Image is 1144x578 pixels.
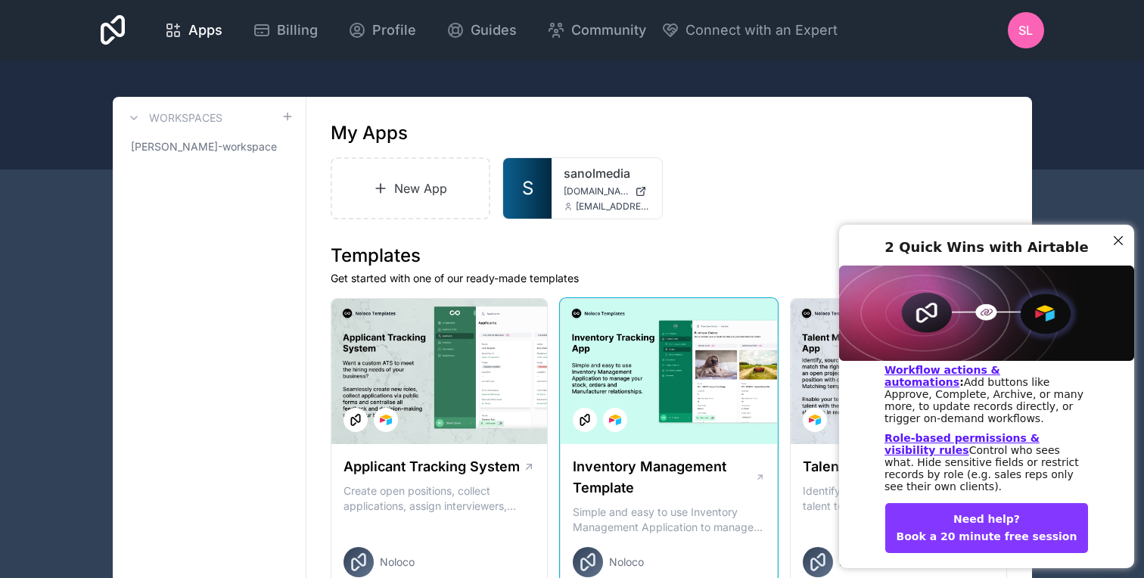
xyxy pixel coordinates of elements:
a: Workspaces [125,109,222,127]
a: [DOMAIN_NAME] [564,185,650,197]
a: Billing [241,14,330,47]
span: Billing [277,20,318,41]
span: Noloco [380,555,415,570]
a: Apps [152,14,235,47]
p: Create open positions, collect applications, assign interviewers, centralise candidate feedback a... [344,483,536,514]
h1: My Apps [331,121,408,145]
img: Airtable Logo [609,414,621,426]
p: Simple and easy to use Inventory Management Application to manage your stock, orders and Manufact... [573,505,765,535]
span: [DOMAIN_NAME] [564,185,629,197]
img: Airtable Logo [380,414,392,426]
span: Noloco [609,555,644,570]
a: [PERSON_NAME]-workspace [125,133,294,160]
span: SL [1018,21,1033,39]
h3: Workspaces [149,110,222,126]
a: Community [535,14,658,47]
span: Community [571,20,646,41]
iframe: Slideout [830,141,1144,578]
h1: Templates [331,244,1008,268]
a: S [503,158,552,219]
span: Connect with an Expert [685,20,838,41]
p: Get started with one of our ready-made templates [331,271,1008,286]
a: New App [331,157,491,219]
span: [PERSON_NAME]-workspace [131,139,277,154]
h1: Talent Matching Template [803,456,974,477]
span: Profile [372,20,416,41]
span: Apps [188,20,222,41]
a: sanolmedia [564,164,650,182]
span: S [522,176,533,200]
span: Guides [471,20,517,41]
a: Profile [336,14,428,47]
span: [EMAIL_ADDRESS][DOMAIN_NAME] [576,200,650,213]
a: Guides [434,14,529,47]
button: Connect with an Expert [661,20,838,41]
h1: Applicant Tracking System [344,456,520,477]
p: Identify, source and match the right talent to an open project or position with our Talent Matchi... [803,483,995,514]
h1: Inventory Management Template [573,456,754,499]
img: Airtable Logo [809,414,821,426]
